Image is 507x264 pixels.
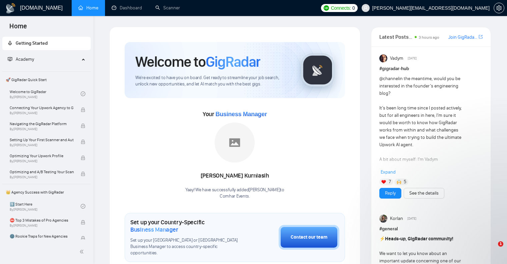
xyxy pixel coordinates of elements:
p: Comhar Events . [185,193,284,200]
img: Vadym [379,54,387,62]
img: gigradar-logo.png [301,53,334,87]
span: 🌚 Rookie Traps for New Agencies [10,233,74,240]
a: Welcome to GigRadarBy[PERSON_NAME] [10,86,81,101]
span: Connects: [331,4,351,12]
h1: Set up your Country-Specific [130,219,245,233]
a: dashboardDashboard [112,5,142,11]
a: export [479,34,483,40]
div: [PERSON_NAME] Kurniasih [185,170,284,182]
span: Set up your [GEOGRAPHIC_DATA] or [GEOGRAPHIC_DATA] Business Manager to access country-specific op... [130,237,245,256]
span: Your [203,110,267,118]
span: Setting Up Your First Scanner and Auto-Bidder [10,137,74,143]
span: @channel [379,76,399,81]
button: See the details [404,188,444,199]
span: By [PERSON_NAME] [10,111,74,115]
span: By [PERSON_NAME] [10,127,74,131]
span: Business Manager [130,226,178,233]
span: lock [81,156,85,160]
span: lock [81,123,85,128]
span: Latest Posts from the GigRadar Community [379,33,413,41]
a: setting [494,5,504,11]
span: By [PERSON_NAME] [10,175,74,179]
span: Expand [381,169,396,175]
span: 🚀 GigRadar Quick Start [3,73,90,86]
img: upwork-logo.png [324,5,329,11]
img: logo [5,3,16,14]
span: 0 [352,4,355,12]
button: setting [494,3,504,13]
h1: Welcome to [135,53,260,71]
span: Optimizing Your Upwork Profile [10,153,74,159]
span: We're excited to have you on board. Get ready to streamline your job search, unlock new opportuni... [135,75,290,87]
span: user [363,6,368,10]
span: By [PERSON_NAME] [10,224,74,228]
span: check-circle [81,91,85,96]
div: Contact our team [291,234,327,241]
h1: # gigradar-hub [379,65,483,72]
span: By [PERSON_NAME] [10,159,74,163]
span: Navigating the GigRadar Platform [10,120,74,127]
span: lock [81,220,85,225]
span: double-left [79,248,86,255]
img: 🙌 [397,180,401,184]
span: export [479,34,483,39]
a: See the details [409,190,439,197]
span: Home [4,21,32,35]
span: check-circle [81,204,85,209]
a: Join GigRadar Slack Community [448,34,477,41]
a: Reply [385,190,396,197]
iframe: Intercom live chat [484,241,500,257]
span: GigRadar [206,53,260,71]
span: 3 hours ago [419,35,439,40]
a: 1️⃣ Start HereBy[PERSON_NAME] [10,199,81,214]
span: lock [81,140,85,144]
span: ⛔ Top 3 Mistakes of Pro Agencies [10,217,74,224]
a: homeHome [78,5,98,11]
span: Vadym [390,55,403,62]
span: rocket [8,41,12,45]
span: 5 [404,179,406,185]
span: 1 [498,241,503,247]
span: Optimizing and A/B Testing Your Scanner for Better Results [10,169,74,175]
img: ❤️ [381,180,386,184]
span: 👑 Agency Success with GigRadar [3,186,90,199]
span: [DATE] [408,55,417,61]
img: placeholder.png [215,122,255,163]
span: Getting Started [16,40,48,46]
span: lock [81,172,85,176]
button: Reply [379,188,401,199]
span: Connecting Your Upwork Agency to GigRadar [10,104,74,111]
a: searchScanner [155,5,180,11]
span: fund-projection-screen [8,57,12,61]
span: Business Manager [215,111,267,117]
span: Academy [16,56,34,62]
span: By [PERSON_NAME] [10,143,74,147]
span: lock [81,236,85,241]
span: Academy [8,56,34,62]
li: Getting Started [2,37,91,50]
span: lock [81,107,85,112]
span: 7 [389,179,391,185]
button: Contact our team [279,225,339,250]
div: Yaay! We have successfully added [PERSON_NAME] to [185,187,284,200]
